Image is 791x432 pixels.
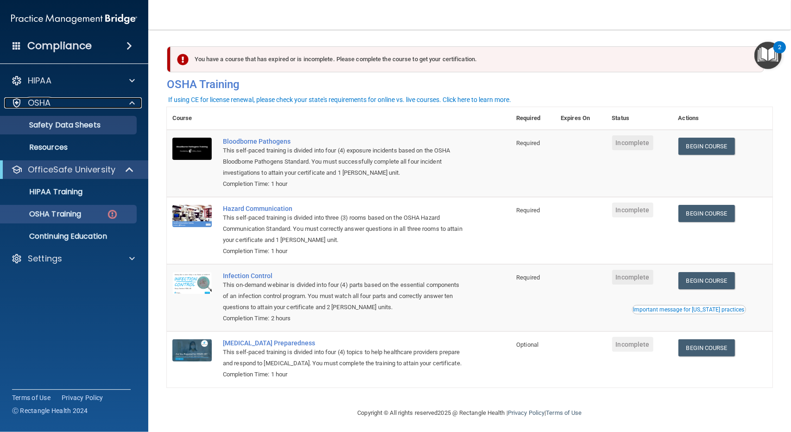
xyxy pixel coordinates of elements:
div: Important message for [US_STATE] practices [633,307,745,312]
a: HIPAA [11,75,135,86]
p: Continuing Education [6,232,133,241]
p: Safety Data Sheets [6,121,133,130]
a: Privacy Policy [508,409,544,416]
div: Completion Time: 1 hour [223,178,464,190]
p: Resources [6,143,133,152]
a: Terms of Use [12,393,51,402]
span: Required [516,274,540,281]
a: Hazard Communication [223,205,464,212]
div: This self-paced training is divided into four (4) exposure incidents based on the OSHA Bloodborne... [223,145,464,178]
a: Begin Course [678,138,735,155]
p: HIPAA [28,75,51,86]
div: Completion Time: 2 hours [223,313,464,324]
button: If using CE for license renewal, please check your state's requirements for online vs. live cours... [167,95,513,104]
span: Required [516,140,540,146]
p: Settings [28,253,62,264]
p: OSHA [28,97,51,108]
div: This self-paced training is divided into three (3) rooms based on the OSHA Hazard Communication S... [223,212,464,246]
th: Course [167,107,217,130]
button: Read this if you are a dental practitioner in the state of CA [632,305,746,314]
p: HIPAA Training [6,187,82,197]
div: Copyright © All rights reserved 2025 @ Rectangle Health | | [301,398,639,428]
p: OSHA Training [6,210,81,219]
img: PMB logo [11,10,137,28]
span: Optional [516,341,538,348]
p: OfficeSafe University [28,164,115,175]
a: Begin Course [678,205,735,222]
span: Incomplete [612,270,653,285]
div: Completion Time: 1 hour [223,246,464,257]
div: You have a course that has expired or is incomplete. Please complete the course to get your certi... [171,46,764,72]
img: exclamation-circle-solid-danger.72ef9ffc.png [177,54,189,65]
th: Required [511,107,555,130]
div: This on-demand webinar is divided into four (4) parts based on the essential components of an inf... [223,280,464,313]
a: Bloodborne Pathogens [223,138,464,145]
a: Settings [11,253,135,264]
a: OfficeSafe University [11,164,134,175]
span: Ⓒ Rectangle Health 2024 [12,406,88,415]
a: Begin Course [678,272,735,289]
div: Completion Time: 1 hour [223,369,464,380]
img: danger-circle.6113f641.png [107,209,118,220]
span: Incomplete [612,135,653,150]
th: Actions [673,107,772,130]
a: [MEDICAL_DATA] Preparedness [223,339,464,347]
a: Terms of Use [546,409,582,416]
span: Required [516,207,540,214]
th: Status [607,107,673,130]
a: Privacy Policy [62,393,103,402]
span: Incomplete [612,203,653,217]
div: If using CE for license renewal, please check your state's requirements for online vs. live cours... [168,96,511,103]
a: Begin Course [678,339,735,356]
h4: Compliance [27,39,92,52]
th: Expires On [555,107,606,130]
div: 2 [778,47,781,59]
span: Incomplete [612,337,653,352]
a: OSHA [11,97,135,108]
button: Open Resource Center, 2 new notifications [754,42,782,69]
h4: OSHA Training [167,78,772,91]
div: This self-paced training is divided into four (4) topics to help healthcare providers prepare and... [223,347,464,369]
a: Infection Control [223,272,464,280]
